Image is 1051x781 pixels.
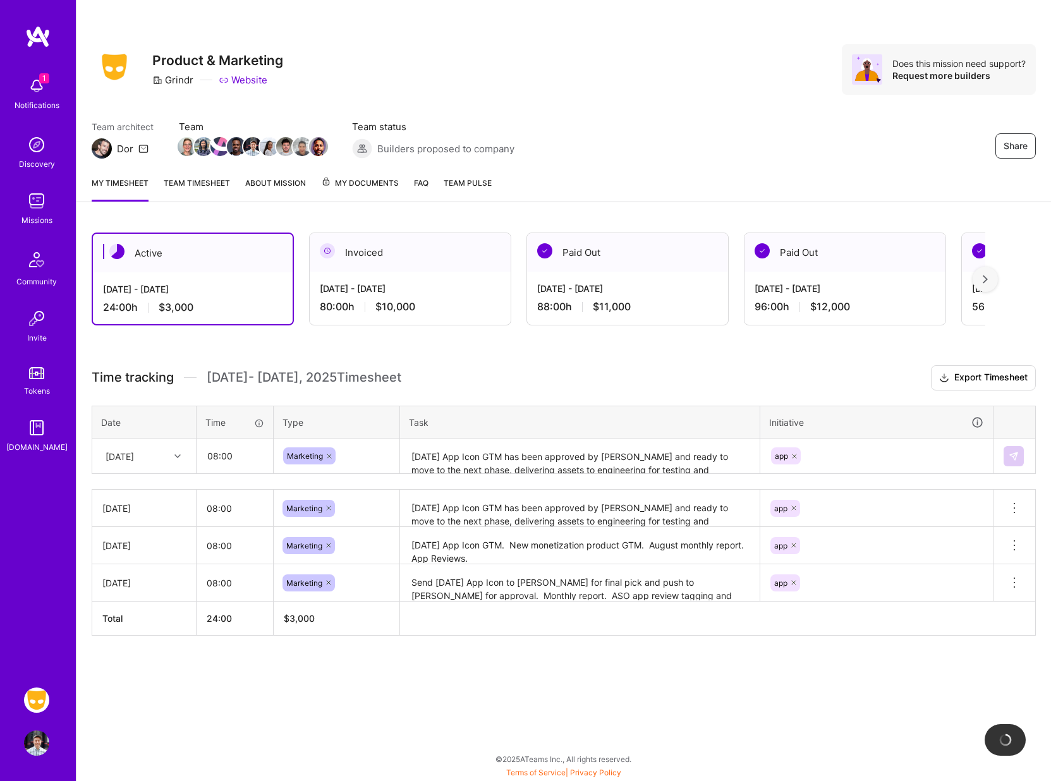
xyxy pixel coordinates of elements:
[102,539,186,552] div: [DATE]
[15,99,59,112] div: Notifications
[401,566,758,600] textarea: Send [DATE] App Icon to [PERSON_NAME] for final pick and push to [PERSON_NAME] for approval. Mont...
[939,372,949,385] i: icon Download
[774,504,787,513] span: app
[152,73,193,87] div: Grindr
[138,143,149,154] i: icon Mail
[321,176,399,202] a: My Documents
[593,300,631,313] span: $11,000
[205,416,264,429] div: Time
[197,439,272,473] input: HH:MM
[24,132,49,157] img: discovery
[93,234,293,272] div: Active
[21,214,52,227] div: Missions
[29,367,44,379] img: tokens
[207,370,401,385] span: [DATE] - [DATE] , 2025 Timesheet
[755,300,935,313] div: 96:00 h
[197,602,274,636] th: 24:00
[570,768,621,777] a: Privacy Policy
[375,300,415,313] span: $10,000
[76,743,1051,775] div: © 2025 ATeams Inc., All rights reserved.
[212,136,228,157] a: Team Member Avatar
[320,243,335,258] img: Invoiced
[152,52,283,68] h3: Product & Marketing
[194,137,213,156] img: Team Member Avatar
[16,275,57,288] div: Community
[537,282,718,295] div: [DATE] - [DATE]
[92,50,137,84] img: Company Logo
[102,502,186,515] div: [DATE]
[276,137,295,156] img: Team Member Avatar
[310,233,511,272] div: Invoiced
[931,365,1036,390] button: Export Timesheet
[1009,451,1019,461] img: Submit
[852,54,882,85] img: Avatar
[983,275,988,284] img: right
[27,331,47,344] div: Invite
[219,73,267,87] a: Website
[444,176,492,202] a: Team Pulse
[294,136,310,157] a: Team Member Avatar
[774,541,787,550] span: app
[320,282,501,295] div: [DATE] - [DATE]
[24,415,49,440] img: guide book
[527,233,728,272] div: Paid Out
[401,440,758,473] textarea: [DATE] App Icon GTM has been approved by [PERSON_NAME] and ready to move to the next phase, deliv...
[972,243,987,258] img: Paid Out
[277,136,294,157] a: Team Member Avatar
[227,137,246,156] img: Team Member Avatar
[506,768,566,777] a: Terms of Service
[286,541,322,550] span: Marketing
[260,137,279,156] img: Team Member Avatar
[19,157,55,171] div: Discovery
[537,243,552,258] img: Paid Out
[24,306,49,331] img: Invite
[310,136,327,157] a: Team Member Avatar
[109,244,125,259] img: Active
[117,142,133,155] div: Dor
[775,451,788,461] span: app
[321,176,399,190] span: My Documents
[774,578,787,588] span: app
[179,136,195,157] a: Team Member Avatar
[414,176,428,202] a: FAQ
[769,415,984,430] div: Initiative
[284,613,315,624] span: $ 3,000
[377,142,514,155] span: Builders proposed to company
[92,176,149,202] a: My timesheet
[444,178,492,188] span: Team Pulse
[243,137,262,156] img: Team Member Avatar
[287,451,323,461] span: Marketing
[152,75,162,85] i: icon CompanyGray
[755,282,935,295] div: [DATE] - [DATE]
[92,138,112,159] img: Team Architect
[352,120,514,133] span: Team status
[537,300,718,313] div: 88:00 h
[21,730,52,756] a: User Avatar
[21,687,52,713] a: Grindr: Product & Marketing
[6,440,68,454] div: [DOMAIN_NAME]
[25,25,51,48] img: logo
[293,137,312,156] img: Team Member Avatar
[179,120,327,133] span: Team
[197,566,273,600] input: HH:MM
[1004,140,1028,152] span: Share
[261,136,277,157] a: Team Member Avatar
[309,137,328,156] img: Team Member Avatar
[106,449,134,463] div: [DATE]
[755,243,770,258] img: Paid Out
[1004,446,1025,466] div: null
[228,136,245,157] a: Team Member Avatar
[286,578,322,588] span: Marketing
[999,733,1012,747] img: loading
[401,491,758,526] textarea: [DATE] App Icon GTM has been approved by [PERSON_NAME] and ready to move to the next phase, deliv...
[24,687,49,713] img: Grindr: Product & Marketing
[24,73,49,99] img: bell
[103,282,282,296] div: [DATE] - [DATE]
[164,176,230,202] a: Team timesheet
[92,370,174,385] span: Time tracking
[892,58,1026,70] div: Does this mission need support?
[24,188,49,214] img: teamwork
[92,602,197,636] th: Total
[39,73,49,83] span: 1
[102,576,186,590] div: [DATE]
